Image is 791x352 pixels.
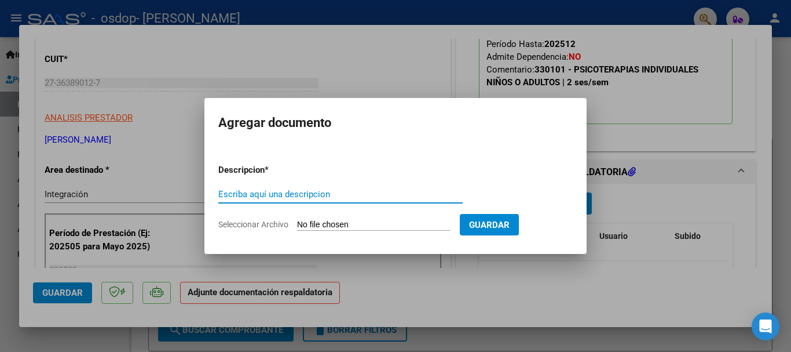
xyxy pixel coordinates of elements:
[460,214,519,235] button: Guardar
[218,112,573,134] h2: Agregar documento
[469,220,510,230] span: Guardar
[218,220,288,229] span: Seleccionar Archivo
[218,164,325,177] p: Descripcion
[752,313,779,340] div: Open Intercom Messenger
